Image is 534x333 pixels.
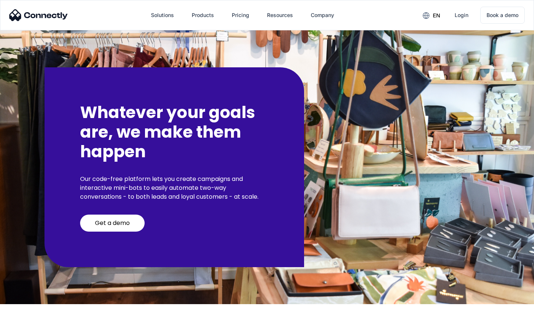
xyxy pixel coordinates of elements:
[192,10,214,20] div: Products
[226,6,255,24] a: Pricing
[15,320,44,330] ul: Language list
[80,103,268,161] h2: Whatever your goals are, we make them happen
[151,10,174,20] div: Solutions
[433,10,440,21] div: en
[7,320,44,330] aside: Language selected: English
[80,175,268,201] p: Our code-free platform lets you create campaigns and interactive mini-bots to easily automate two...
[267,10,293,20] div: Resources
[9,9,68,21] img: Connectly Logo
[232,10,249,20] div: Pricing
[80,215,145,232] a: Get a demo
[455,10,468,20] div: Login
[311,10,334,20] div: Company
[95,219,130,227] div: Get a demo
[480,7,525,24] a: Book a demo
[449,6,474,24] a: Login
